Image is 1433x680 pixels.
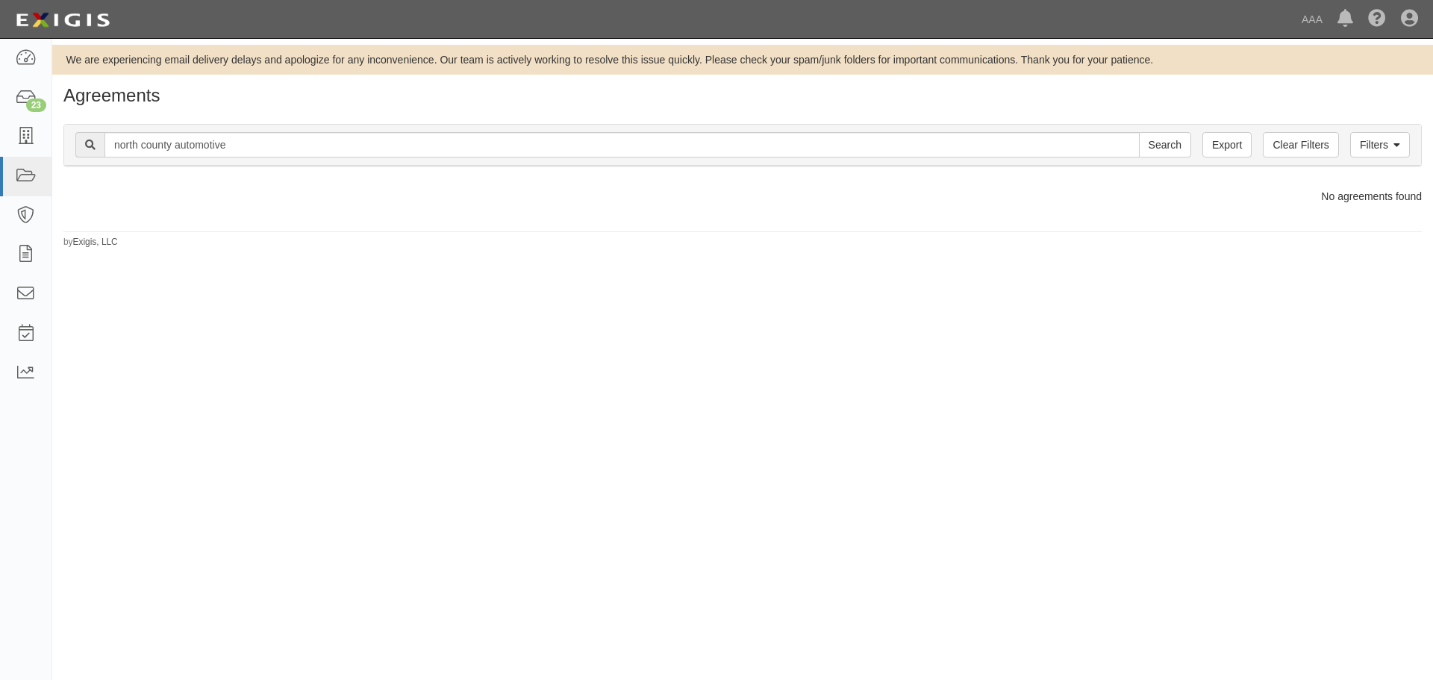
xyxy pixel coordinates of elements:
a: Exigis, LLC [73,237,118,247]
a: AAA [1294,4,1330,34]
i: Help Center - Complianz [1368,10,1386,28]
a: Clear Filters [1263,132,1338,157]
h1: Agreements [63,86,1422,105]
div: We are experiencing email delivery delays and apologize for any inconvenience. Our team is active... [52,52,1433,67]
a: Export [1202,132,1252,157]
img: logo-5460c22ac91f19d4615b14bd174203de0afe785f0fc80cf4dbbc73dc1793850b.png [11,7,114,34]
input: Search [1139,132,1191,157]
small: by [63,236,118,249]
input: Search [104,132,1140,157]
a: Filters [1350,132,1410,157]
div: 23 [26,99,46,112]
div: No agreements found [52,189,1433,204]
